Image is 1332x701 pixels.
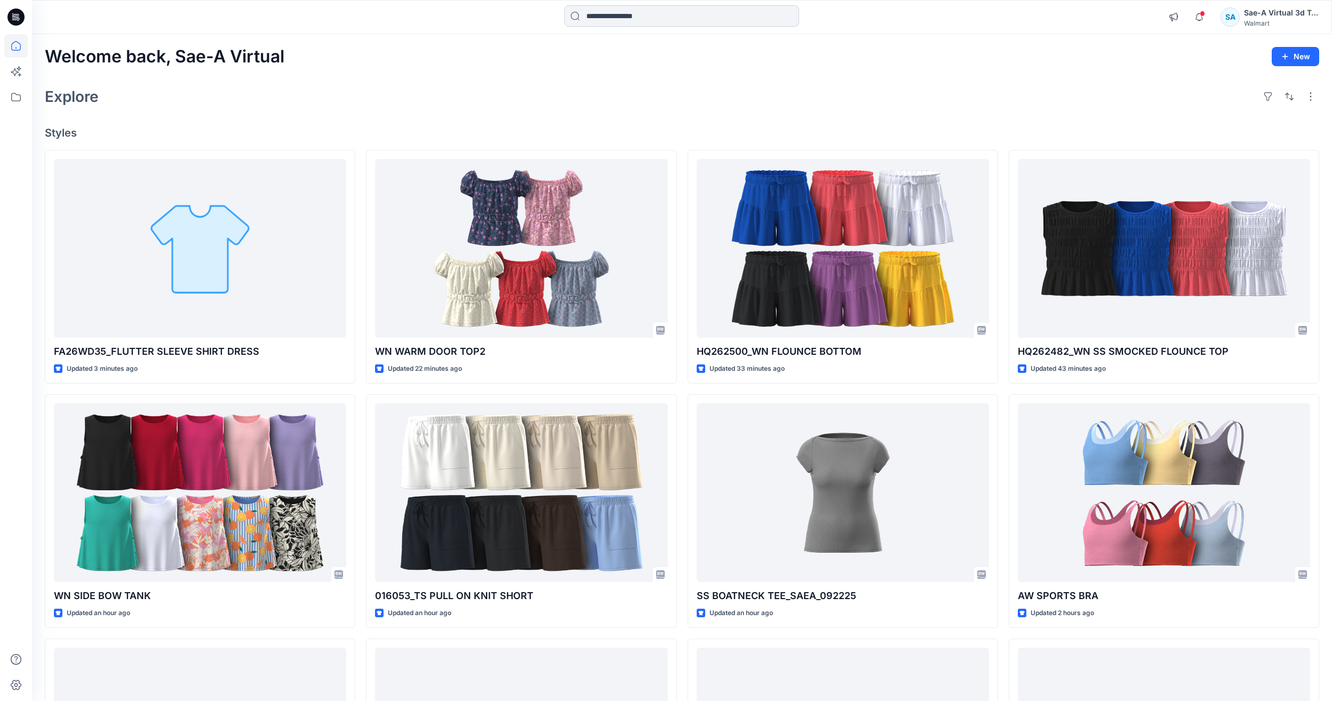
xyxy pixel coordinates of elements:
[375,403,667,582] a: 016053_TS PULL ON KNIT SHORT
[45,47,284,67] h2: Welcome back, Sae-A Virtual
[1244,19,1319,27] div: Walmart
[67,608,130,619] p: Updated an hour ago
[1018,344,1310,359] p: HQ262482_WN SS SMOCKED FLOUNCE TOP
[697,159,989,338] a: HQ262500_WN FLOUNCE BOTTOM
[709,608,773,619] p: Updated an hour ago
[67,363,138,375] p: Updated 3 minutes ago
[375,344,667,359] p: WN WARM DOOR TOP2
[697,588,989,603] p: SS BOATNECK TEE_SAEA_092225
[1018,403,1310,582] a: AW SPORTS BRA
[375,159,667,338] a: WN WARM DOOR TOP2
[1018,588,1310,603] p: AW SPORTS BRA
[1031,363,1106,375] p: Updated 43 minutes ago
[697,403,989,582] a: SS BOATNECK TEE_SAEA_092225
[45,88,99,105] h2: Explore
[1244,6,1319,19] div: Sae-A Virtual 3d Team
[388,608,451,619] p: Updated an hour ago
[54,159,346,338] a: FA26WD35_FLUTTER SLEEVE SHIRT DRESS
[375,588,667,603] p: 016053_TS PULL ON KNIT SHORT
[1272,47,1319,66] button: New
[54,588,346,603] p: WN SIDE BOW TANK
[1018,159,1310,338] a: HQ262482_WN SS SMOCKED FLOUNCE TOP
[54,403,346,582] a: WN SIDE BOW TANK
[1031,608,1094,619] p: Updated 2 hours ago
[45,126,1319,139] h4: Styles
[388,363,462,375] p: Updated 22 minutes ago
[697,344,989,359] p: HQ262500_WN FLOUNCE BOTTOM
[54,344,346,359] p: FA26WD35_FLUTTER SLEEVE SHIRT DRESS
[1221,7,1240,27] div: SA
[709,363,785,375] p: Updated 33 minutes ago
